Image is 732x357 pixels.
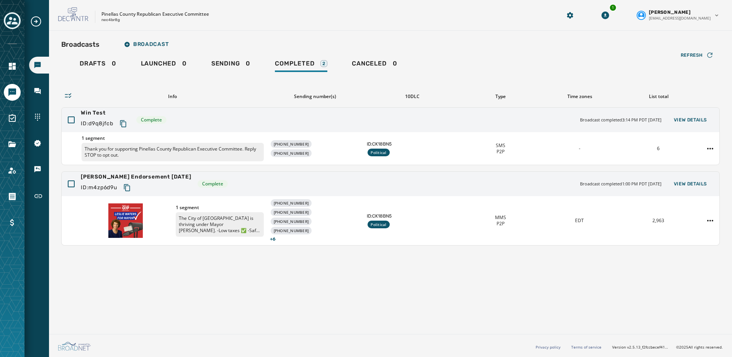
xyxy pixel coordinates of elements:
span: Broadcast [124,41,168,47]
span: © 2025 All rights reserved. [676,344,723,350]
button: View Details [668,178,713,189]
button: Expand sub nav menu [30,15,48,28]
a: Navigate to Broadcasts [29,57,49,74]
span: SMS [496,142,505,149]
span: Win Test [81,109,130,117]
span: + 6 [270,236,361,242]
button: Win Test action menu [704,142,716,155]
button: Leslie Waters Endorsement 9/30/25 action menu [704,215,716,227]
div: Time zones [543,93,616,100]
button: Refresh [675,49,720,61]
h2: Broadcasts [61,39,100,50]
span: Complete [141,117,162,123]
p: Pinellas County Republican Executive Committee [101,11,209,17]
span: v2.5.13_f2fccbecef41a56588405520c543f5f958952a99 [627,344,670,350]
span: ID: m4zp6d9u [81,184,117,192]
div: 1 [609,4,617,11]
a: Navigate to Billing [4,214,21,231]
div: [PHONE_NUMBER] [271,149,312,157]
div: [PHONE_NUMBER] [271,208,312,216]
p: The City of [GEOGRAPHIC_DATA] is thriving under Mayor [PERSON_NAME]. -Low taxes ✅ -Safe neighborh... [176,212,264,237]
div: Political [368,149,389,156]
span: 1 segment [176,205,264,211]
div: [PHONE_NUMBER] [271,227,312,234]
button: View Details [668,115,713,125]
span: MMS [495,215,506,221]
button: Copy text to clipboard [120,181,134,195]
a: Completed2 [269,56,333,74]
a: Navigate to Short Links [29,187,49,205]
div: - [543,146,616,152]
a: Canceled0 [346,56,403,74]
div: 6 [622,146,695,152]
span: Canceled [352,60,386,67]
span: Version [612,344,670,350]
div: 0 [141,60,187,72]
img: Thumbnail [108,203,143,238]
a: Navigate to Messaging [4,84,21,101]
a: Navigate to Home [4,58,21,75]
div: 10DLC [367,93,458,100]
a: Navigate to Orders [4,188,21,205]
span: Drafts [80,60,106,67]
a: Navigate to Keywords & Responders [29,161,49,178]
button: Copy text to clipboard [116,117,130,131]
span: P2P [497,149,505,155]
span: Refresh [681,52,703,58]
a: Privacy policy [536,344,560,350]
div: 2 [320,60,327,67]
div: List total [622,93,695,100]
div: [PHONE_NUMBER] [271,199,312,207]
span: Broadcast completed 1:00 PM PDT [DATE] [580,181,662,187]
span: Sending [211,60,240,67]
button: User settings [634,6,723,24]
button: Broadcast [118,37,175,52]
a: Sending0 [205,56,257,74]
a: Navigate to Sending Numbers [29,109,49,126]
a: Drafts0 [74,56,123,74]
div: [PHONE_NUMBER] [271,140,312,148]
a: Navigate to Files [4,136,21,153]
div: 2,963 [622,218,695,224]
a: Terms of service [571,344,601,350]
div: Info [81,93,263,100]
span: ID: CK18BN5 [367,141,458,147]
span: 1 segment [82,135,264,141]
a: Navigate to Surveys [4,110,21,127]
button: Manage global settings [563,8,577,22]
a: Launched0 [135,56,193,74]
div: 0 [211,60,250,72]
span: [PERSON_NAME] Endorsement [DATE] [81,173,191,181]
span: ID: d9q8jfcb [81,120,113,128]
a: Navigate to Account [4,162,21,179]
span: Launched [141,60,176,67]
div: EDT [543,218,616,224]
a: Navigate to 10DLC Registration [29,135,49,152]
div: Political [368,221,389,228]
span: P2P [497,221,505,227]
div: [PHONE_NUMBER] [271,218,312,225]
span: View Details [674,117,707,123]
span: ID: CK18BN5 [367,213,458,219]
span: Completed [275,60,314,67]
span: View Details [674,181,707,187]
a: Navigate to Inbox [29,83,49,100]
div: 0 [352,60,397,72]
span: Complete [202,181,223,187]
p: nec4br8g [101,17,120,23]
span: [PERSON_NAME] [649,9,691,15]
button: Toggle account select drawer [4,12,21,29]
button: Download Menu [598,8,612,22]
div: Sending number(s) [270,93,361,100]
span: [EMAIL_ADDRESS][DOMAIN_NAME] [649,15,711,21]
p: Thank you for supporting Pinellas County Republican Executive Committee. Reply STOP to opt out. [82,143,264,161]
span: Broadcast completed 3:14 PM PDT [DATE] [580,117,662,123]
div: 0 [80,60,116,72]
div: Type [464,93,537,100]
